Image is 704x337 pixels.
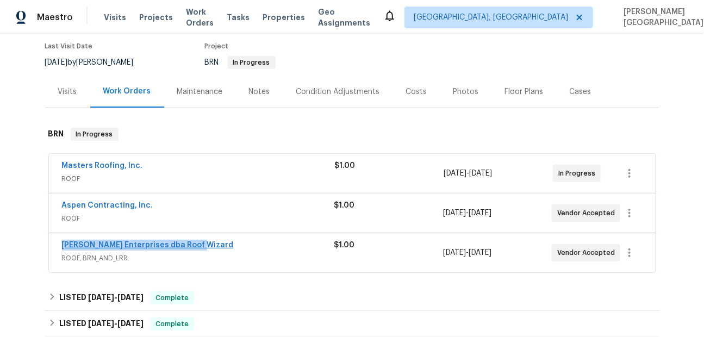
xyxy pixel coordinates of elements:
[469,249,491,257] span: [DATE]
[443,208,491,219] span: -
[443,249,466,257] span: [DATE]
[59,317,144,330] h6: LISTED
[151,319,193,329] span: Complete
[557,208,619,219] span: Vendor Accepted
[186,7,214,28] span: Work Orders
[103,86,151,97] div: Work Orders
[557,247,619,258] span: Vendor Accepted
[62,253,334,264] span: ROOF, BRN_AND_LRR
[334,241,355,249] span: $1.00
[45,285,659,311] div: LISTED [DATE]-[DATE]Complete
[62,202,153,209] a: Aspen Contracting, Inc.
[263,12,305,23] span: Properties
[406,86,427,97] div: Costs
[62,162,143,170] a: Masters Roofing, Inc.
[296,86,380,97] div: Condition Adjustments
[45,117,659,152] div: BRN In Progress
[117,320,144,327] span: [DATE]
[453,86,479,97] div: Photos
[88,294,114,301] span: [DATE]
[62,173,335,184] span: ROOF
[139,12,173,23] span: Projects
[205,59,276,66] span: BRN
[444,168,492,179] span: -
[229,59,275,66] span: In Progress
[619,7,703,28] span: [PERSON_NAME][GEOGRAPHIC_DATA]
[72,129,117,140] span: In Progress
[58,86,77,97] div: Visits
[88,320,144,327] span: -
[443,247,491,258] span: -
[45,56,147,69] div: by [PERSON_NAME]
[249,86,270,97] div: Notes
[45,59,68,66] span: [DATE]
[444,170,466,177] span: [DATE]
[558,168,600,179] span: In Progress
[335,162,356,170] span: $1.00
[227,14,250,21] span: Tasks
[62,213,334,224] span: ROOF
[151,292,193,303] span: Complete
[469,170,492,177] span: [DATE]
[59,291,144,304] h6: LISTED
[334,202,355,209] span: $1.00
[88,320,114,327] span: [DATE]
[205,43,229,49] span: Project
[414,12,568,23] span: [GEOGRAPHIC_DATA], [GEOGRAPHIC_DATA]
[469,209,491,217] span: [DATE]
[318,7,370,28] span: Geo Assignments
[45,311,659,337] div: LISTED [DATE]-[DATE]Complete
[88,294,144,301] span: -
[443,209,466,217] span: [DATE]
[104,12,126,23] span: Visits
[505,86,544,97] div: Floor Plans
[45,43,93,49] span: Last Visit Date
[117,294,144,301] span: [DATE]
[37,12,73,23] span: Maestro
[177,86,223,97] div: Maintenance
[62,241,234,249] a: [PERSON_NAME] Enterprises dba Roof Wizard
[570,86,591,97] div: Cases
[48,128,64,141] h6: BRN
